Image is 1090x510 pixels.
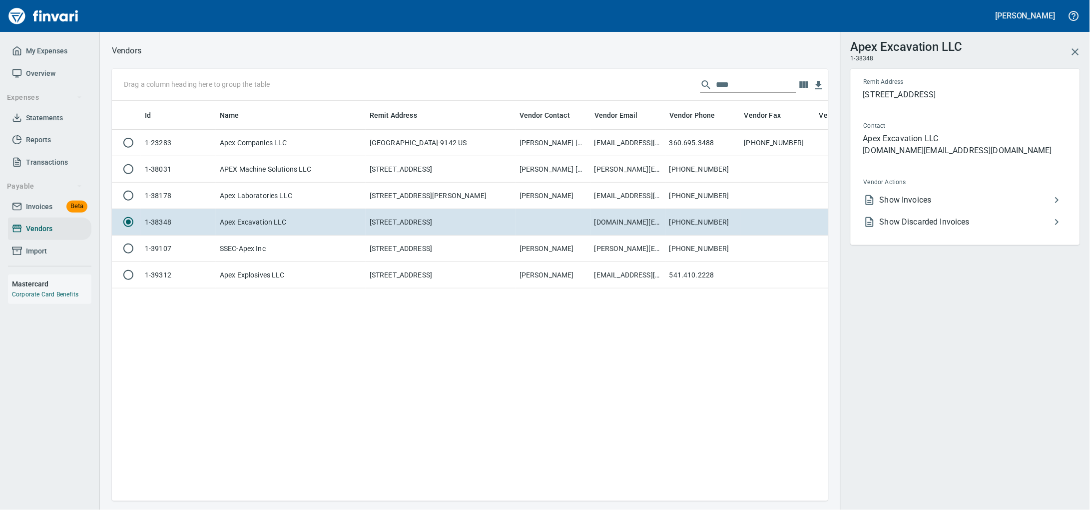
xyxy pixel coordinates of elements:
[3,88,86,107] button: Expenses
[26,112,63,124] span: Statements
[26,245,47,257] span: Import
[8,40,91,62] a: My Expenses
[366,236,516,262] td: [STREET_ADDRESS]
[590,183,665,209] td: [EMAIL_ADDRESS][DOMAIN_NAME]
[516,262,590,288] td: [PERSON_NAME]
[6,4,81,28] img: Finvari
[141,262,216,288] td: 1-39312
[366,183,516,209] td: [STREET_ADDRESS][PERSON_NAME]
[366,156,516,183] td: [STREET_ADDRESS]
[665,209,740,236] td: [PHONE_NUMBER]
[26,134,51,146] span: Reports
[665,130,740,156] td: 360.695.3488
[7,180,82,193] span: Payable
[520,109,583,121] span: Vendor Contact
[216,209,366,236] td: Apex Excavation LLC
[665,236,740,262] td: [PHONE_NUMBER]
[8,62,91,85] a: Overview
[7,91,82,104] span: Expenses
[740,130,815,156] td: [PHONE_NUMBER]
[124,79,270,89] p: Drag a column heading here to group the table
[216,156,366,183] td: APEX Machine Solutions LLC
[851,37,963,54] h3: Apex Excavation LLC
[141,130,216,156] td: 1-23283
[141,236,216,262] td: 1-39107
[8,196,91,218] a: InvoicesBeta
[8,151,91,174] a: Transactions
[864,121,976,131] span: Contact
[141,209,216,236] td: 1-38348
[665,262,740,288] td: 541.410.2228
[819,109,871,121] span: Vendor URL
[993,8,1058,23] button: [PERSON_NAME]
[880,194,1051,206] span: Show Invoices
[863,145,1067,157] p: [DOMAIN_NAME][EMAIL_ADDRESS][DOMAIN_NAME]
[216,183,366,209] td: Apex Laboratories LLC
[216,130,366,156] td: Apex Companies LLC
[3,177,86,196] button: Payable
[145,109,164,121] span: Id
[220,109,239,121] span: Name
[516,183,590,209] td: [PERSON_NAME]
[112,45,141,57] nav: breadcrumb
[796,77,811,92] button: Choose columns to display
[864,77,985,87] span: Remit Address
[594,109,638,121] span: Vendor Email
[66,201,87,212] span: Beta
[141,156,216,183] td: 1-38031
[26,156,68,169] span: Transactions
[744,109,781,121] span: Vendor Fax
[8,107,91,129] a: Statements
[590,130,665,156] td: [EMAIL_ADDRESS][DOMAIN_NAME]
[366,262,516,288] td: [STREET_ADDRESS]
[12,291,78,298] a: Corporate Card Benefits
[216,262,366,288] td: Apex Explosives LLC
[141,183,216,209] td: 1-38178
[996,10,1056,21] h5: [PERSON_NAME]
[744,109,794,121] span: Vendor Fax
[590,209,665,236] td: [DOMAIN_NAME][EMAIL_ADDRESS][DOMAIN_NAME]
[26,67,55,80] span: Overview
[516,130,590,156] td: [PERSON_NAME] [PHONE_NUMBER]
[863,133,1067,145] p: Apex Excavation LLC
[366,209,516,236] td: [STREET_ADDRESS]
[669,109,715,121] span: Vendor Phone
[590,236,665,262] td: [PERSON_NAME][EMAIL_ADDRESS][DOMAIN_NAME]
[26,201,52,213] span: Invoices
[370,109,430,121] span: Remit Address
[370,109,417,121] span: Remit Address
[590,156,665,183] td: [PERSON_NAME][EMAIL_ADDRESS][DOMAIN_NAME]
[26,223,52,235] span: Vendors
[112,45,141,57] p: Vendors
[520,109,570,121] span: Vendor Contact
[516,236,590,262] td: [PERSON_NAME]
[366,130,516,156] td: [GEOGRAPHIC_DATA]-9142 US
[880,216,1051,228] span: Show Discarded Invoices
[665,183,740,209] td: [PHONE_NUMBER]
[1064,40,1088,64] button: Close Vendor
[594,109,651,121] span: Vendor Email
[590,262,665,288] td: [EMAIL_ADDRESS][DOMAIN_NAME]
[8,240,91,262] a: Import
[819,109,858,121] span: Vendor URL
[8,218,91,240] a: Vendors
[851,54,874,64] span: 1-38348
[26,45,67,57] span: My Expenses
[669,109,728,121] span: Vendor Phone
[216,236,366,262] td: SSEC-Apex Inc
[665,156,740,183] td: [PHONE_NUMBER]
[863,89,1067,101] p: [STREET_ADDRESS]
[864,178,986,188] span: Vendor Actions
[516,156,590,183] td: [PERSON_NAME] [PHONE_NUMBER]
[145,109,151,121] span: Id
[12,278,91,289] h6: Mastercard
[811,78,826,93] button: Download Table
[220,109,252,121] span: Name
[8,129,91,151] a: Reports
